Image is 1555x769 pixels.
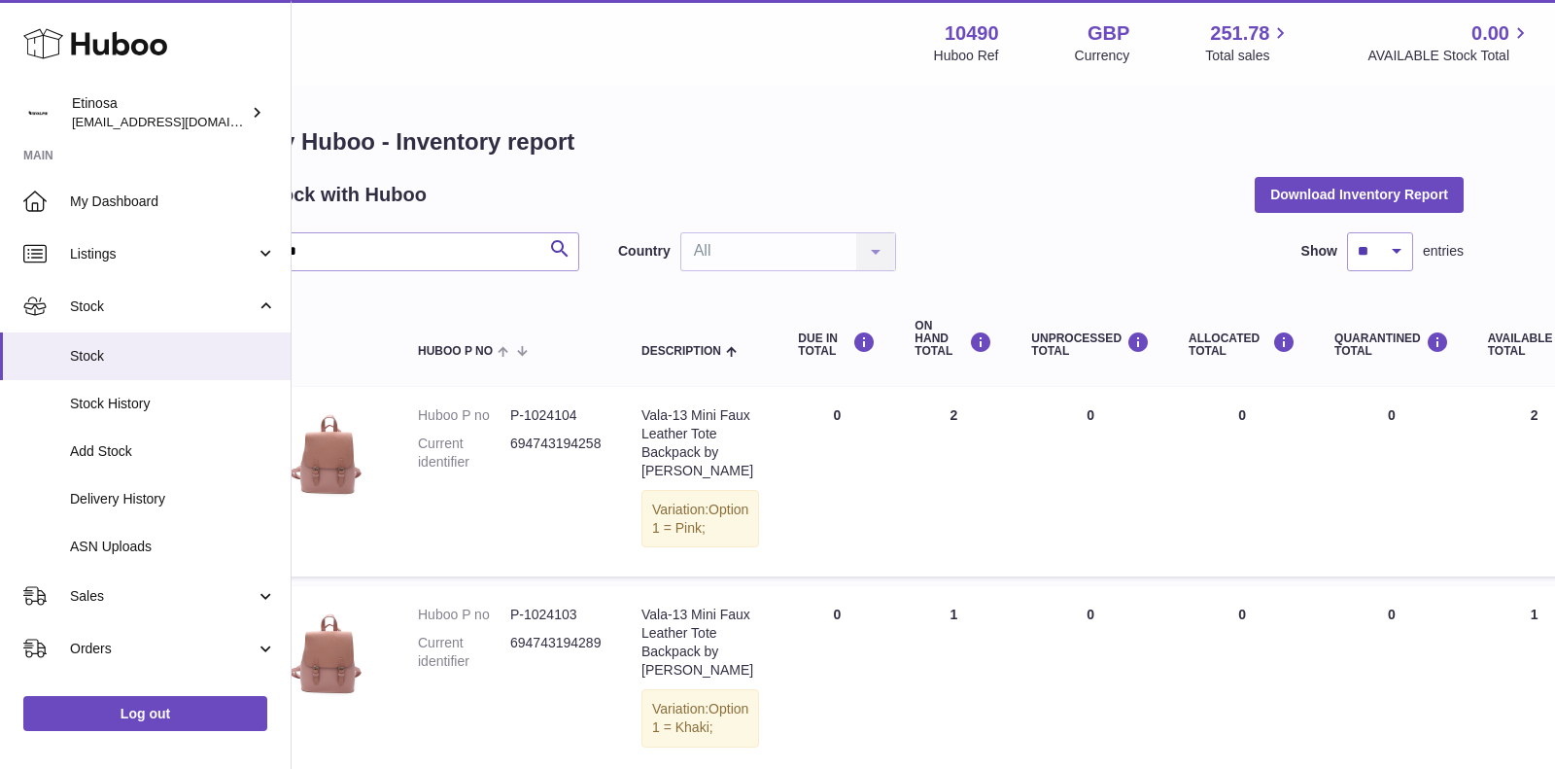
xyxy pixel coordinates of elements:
dt: Huboo P no [418,606,510,624]
div: Huboo Ref [934,47,999,65]
div: QUARANTINED Total [1334,332,1449,358]
span: ASN Uploads [70,538,276,556]
td: 2 [895,387,1012,577]
a: 251.78 Total sales [1205,20,1292,65]
span: Description [641,345,721,358]
label: Show [1301,242,1337,261]
div: ALLOCATED Total [1189,332,1296,358]
span: AVAILABLE Stock Total [1367,47,1532,65]
div: Variation: [641,689,759,748]
div: Variation: [641,490,759,548]
img: product image [282,606,379,703]
strong: GBP [1088,20,1129,47]
div: Vala-13 Mini Faux Leather Tote Backpack by [PERSON_NAME] [641,406,759,480]
td: 0 [1169,387,1315,577]
div: ON HAND Total [915,320,992,359]
dd: 694743194289 [510,634,603,671]
label: Country [618,242,671,261]
span: My Dashboard [70,192,276,211]
span: Add Stock [70,442,276,461]
div: Etinosa [72,94,247,131]
span: entries [1423,242,1464,261]
span: Option 1 = Khaki; [652,701,748,735]
a: Log out [23,696,267,731]
div: UNPROCESSED Total [1031,332,1150,358]
span: Listings [70,245,256,263]
td: 0 [1012,387,1169,577]
div: Currency [1075,47,1130,65]
img: product image [282,406,379,504]
span: Sales [70,587,256,606]
span: Orders [70,640,256,658]
strong: 10490 [945,20,999,47]
a: 0.00 AVAILABLE Stock Total [1367,20,1532,65]
h2: Stock with Huboo [262,182,427,208]
span: [EMAIL_ADDRESS][DOMAIN_NAME] [72,114,286,129]
dt: Current identifier [418,634,510,671]
button: Download Inventory Report [1255,177,1464,212]
span: Option 1 = Pink; [652,502,748,536]
dt: Huboo P no [418,406,510,425]
span: Total sales [1205,47,1292,65]
div: Vala-13 Mini Faux Leather Tote Backpack by [PERSON_NAME] [641,606,759,680]
span: 251.78 [1210,20,1269,47]
dd: 694743194258 [510,435,603,472]
span: Stock [70,297,256,316]
span: 0.00 [1471,20,1509,47]
span: Stock History [70,395,276,413]
span: Delivery History [70,490,276,508]
div: DUE IN TOTAL [798,332,876,358]
span: Stock [70,347,276,366]
span: 0 [1388,407,1396,423]
dt: Current identifier [418,435,510,472]
h1: My Huboo - Inventory report [262,126,1464,157]
td: 0 [778,387,895,577]
img: Wolphuk@gmail.com [23,98,52,127]
span: Huboo P no [418,345,493,358]
span: 0 [1388,607,1396,622]
dd: P-1024104 [510,406,603,425]
dd: P-1024103 [510,606,603,624]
